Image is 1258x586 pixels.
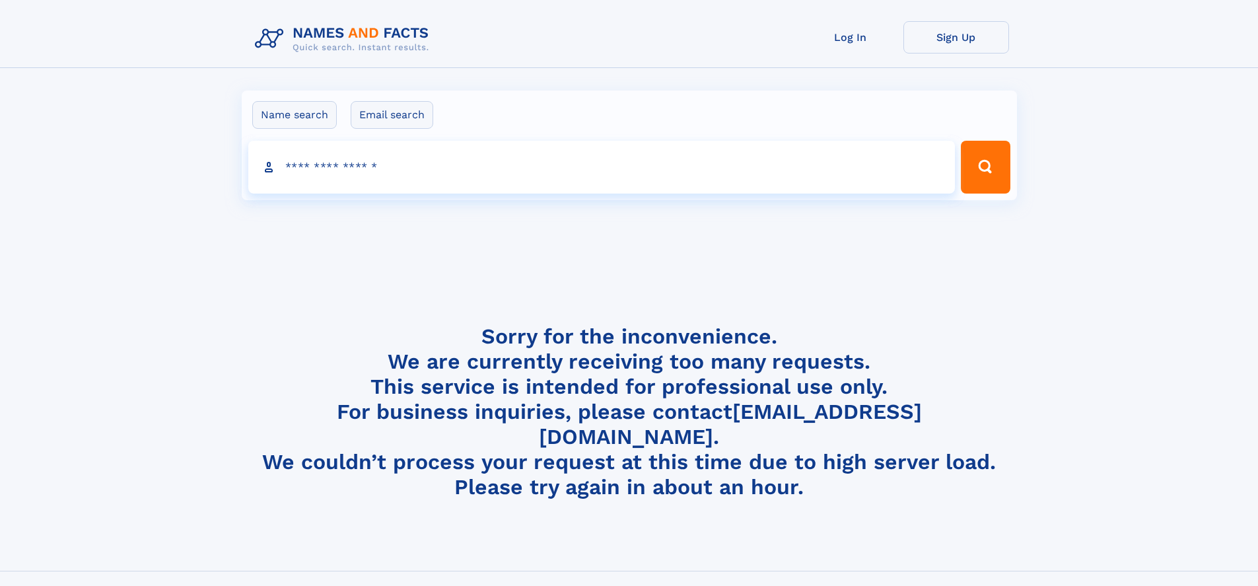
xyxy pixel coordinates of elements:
[903,21,1009,54] a: Sign Up
[252,101,337,129] label: Name search
[351,101,433,129] label: Email search
[250,324,1009,500] h4: Sorry for the inconvenience. We are currently receiving too many requests. This service is intend...
[961,141,1010,194] button: Search Button
[250,21,440,57] img: Logo Names and Facts
[798,21,903,54] a: Log In
[248,141,956,194] input: search input
[539,399,922,449] a: [EMAIL_ADDRESS][DOMAIN_NAME]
